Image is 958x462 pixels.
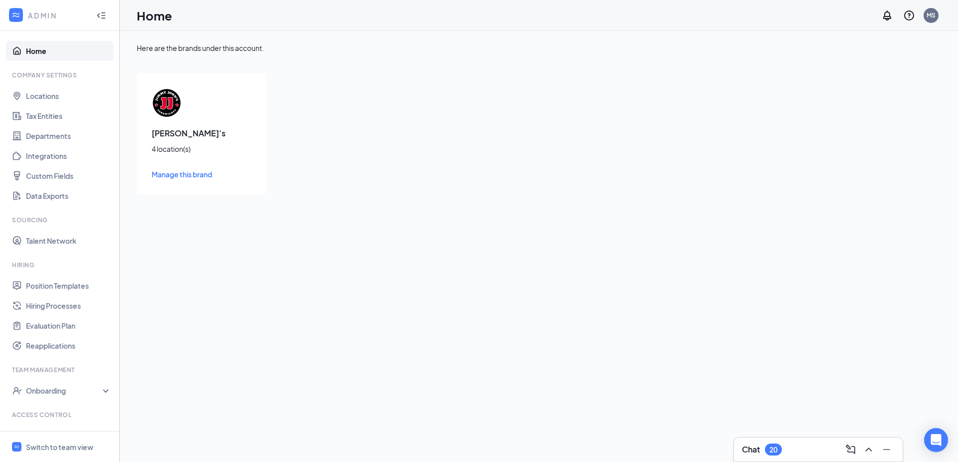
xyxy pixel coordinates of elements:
[26,386,103,396] div: Onboarding
[845,444,857,456] svg: ComposeMessage
[152,88,182,118] img: Jimmy John's logo
[152,170,212,179] span: Manage this brand
[152,128,251,139] h3: [PERSON_NAME]'s
[26,276,111,296] a: Position Templates
[26,231,111,251] a: Talent Network
[96,10,106,20] svg: Collapse
[152,169,251,180] a: Manage this brand
[843,442,859,458] button: ComposeMessage
[26,442,93,452] div: Switch to team view
[26,336,111,356] a: Reapplications
[26,146,111,166] a: Integrations
[12,411,109,419] div: Access control
[769,446,777,454] div: 20
[924,428,948,452] div: Open Intercom Messenger
[879,442,895,458] button: Minimize
[11,10,21,20] svg: WorkstreamLogo
[152,144,251,154] div: 4 location(s)
[12,216,109,224] div: Sourcing
[26,296,111,316] a: Hiring Processes
[12,71,109,79] div: Company Settings
[742,444,760,455] h3: Chat
[12,261,109,269] div: Hiring
[861,442,877,458] button: ChevronUp
[26,186,111,206] a: Data Exports
[137,43,941,53] div: Here are the brands under this account.
[26,126,111,146] a: Departments
[881,9,893,21] svg: Notifications
[881,444,893,456] svg: Minimize
[863,444,875,456] svg: ChevronUp
[28,10,87,20] div: ADMIN
[137,7,172,24] h1: Home
[927,11,936,19] div: MS
[26,316,111,336] a: Evaluation Plan
[903,9,915,21] svg: QuestionInfo
[26,426,111,446] a: Users
[26,166,111,186] a: Custom Fields
[26,86,111,106] a: Locations
[12,386,22,396] svg: UserCheck
[12,366,109,374] div: Team Management
[26,106,111,126] a: Tax Entities
[26,41,111,61] a: Home
[13,444,20,450] svg: WorkstreamLogo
